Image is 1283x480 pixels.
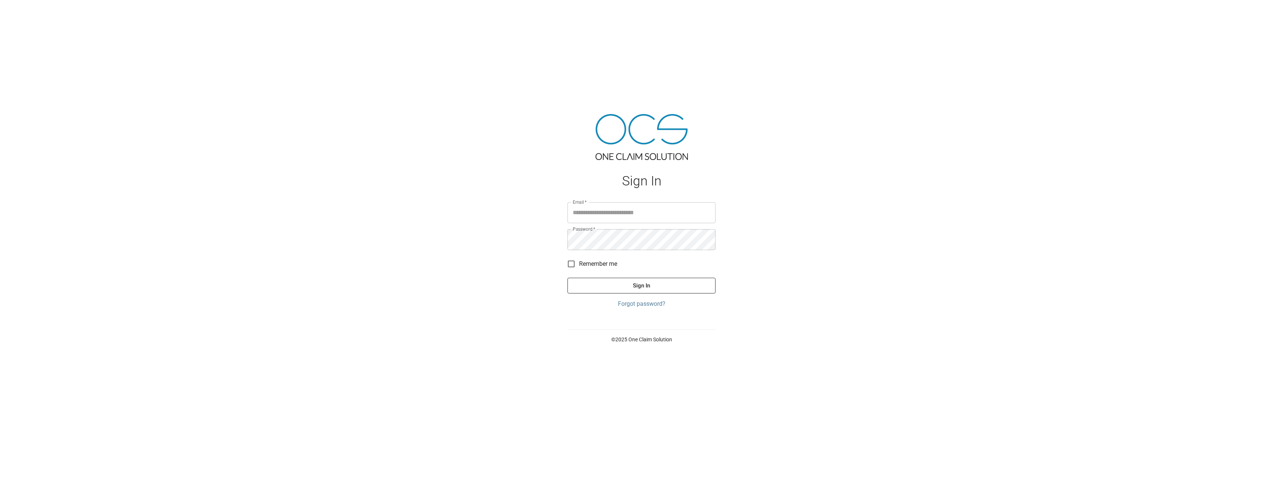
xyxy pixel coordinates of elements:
[9,4,39,19] img: ocs-logo-white-transparent.png
[579,259,617,268] span: Remember me
[573,199,587,205] label: Email
[596,114,688,160] img: ocs-logo-tra.png
[567,278,716,293] button: Sign In
[567,299,716,308] a: Forgot password?
[573,226,595,232] label: Password
[567,336,716,343] p: © 2025 One Claim Solution
[567,173,716,189] h1: Sign In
